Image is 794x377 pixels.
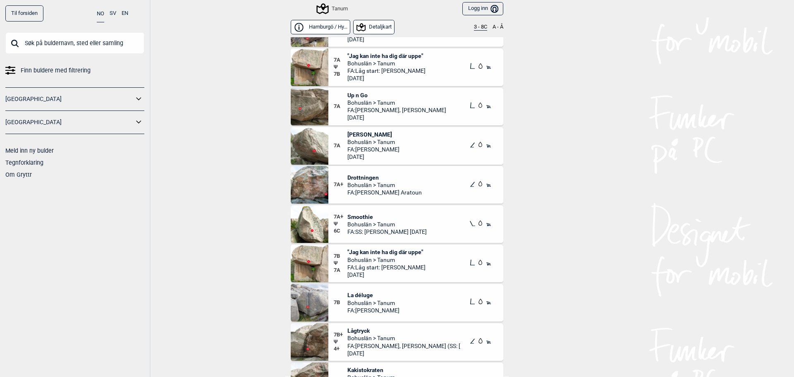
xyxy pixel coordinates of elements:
[291,284,328,322] img: La deluge
[334,71,347,78] span: 7B
[347,256,426,264] span: Bohuslän > Tanum
[462,2,503,16] button: Logg inn
[5,116,134,128] a: [GEOGRAPHIC_DATA]
[347,366,399,374] span: Kakistokraten
[291,127,328,165] img: Adjo_monica_190312
[334,52,347,82] div: Ψ
[291,245,503,282] div: Jag_kan_inte_ha_dig_1903127BΨ7A"Jag kan inte ha dig där uppe"Bohuslän > TanumFA:Låg start: [PERSO...
[291,166,328,204] img: Drotningen_190312
[291,48,328,86] img: Jag_kan_inte_ha_dig_190312
[347,213,427,221] span: Smoothie
[347,74,426,82] span: [DATE]
[334,253,347,260] span: 7B
[334,181,347,188] span: 7A+
[334,299,347,306] span: 7B
[291,166,503,204] div: Drotningen_1903127A+DrottningenBohuslän > TanumFA:[PERSON_NAME] Aratoun
[347,334,461,342] span: Bohuslän > Tanum
[347,264,426,271] span: FA: Låg start: [PERSON_NAME]
[347,91,446,99] span: Up n Go
[291,205,503,243] div: Smootie_1903127A+Ψ6CSmoothieBohuslän > TanumFA:SS: [PERSON_NAME] [DATE]
[97,5,104,22] button: NO
[347,174,422,181] span: Drottningen
[291,323,503,361] div: Lagtryck SS 2012217B+Ψ4+LågtryckBohuslän > TanumFA:[PERSON_NAME], [PERSON_NAME] (SS: [PERSON_NAME...
[5,171,32,178] a: Om Gryttr
[21,65,91,77] span: Finn buldere med filtrering
[334,327,347,357] div: Ψ
[347,291,399,299] span: La déluge
[110,5,116,22] button: SV
[347,307,399,314] span: FA: [PERSON_NAME]
[334,248,347,279] div: Ψ
[334,346,347,353] span: 4+
[334,103,347,110] span: 7A
[291,323,328,361] img: Lagtryck SS 201221
[291,88,328,125] img: Up n Go 201221
[347,114,446,121] span: [DATE]
[334,142,347,149] span: 7A
[347,248,426,256] span: "Jag kan inte ha dig där uppe"
[334,331,347,339] span: 7B+
[334,57,347,64] span: 7A
[347,350,461,357] span: [DATE]
[347,131,399,138] span: [PERSON_NAME]
[347,221,427,228] span: Bohuslän > Tanum
[347,342,461,350] span: FA: [PERSON_NAME], [PERSON_NAME] (SS: [PERSON_NAME] [DATE])
[291,127,503,165] div: Adjo_monica_1903127A[PERSON_NAME]Bohuslän > TanumFA:[PERSON_NAME][DATE]
[334,213,347,236] div: Ψ
[347,299,399,307] span: Bohuslän > Tanum
[334,214,347,221] span: 7A+
[347,146,399,153] span: FA: [PERSON_NAME]
[347,327,461,334] span: Lågtryck
[347,60,426,67] span: Bohuslän > Tanum
[5,93,134,105] a: [GEOGRAPHIC_DATA]
[347,271,426,279] span: [DATE]
[291,20,350,34] button: Hamburgö / Hy...
[353,20,395,34] button: Detaljkart
[291,284,503,322] div: La deluge7BLa délugeBohuslän > TanumFA:[PERSON_NAME]
[5,32,144,54] input: Søk på buldernavn, sted eller samling
[347,67,426,74] span: FA: Låg start: [PERSON_NAME]
[347,52,426,60] span: "Jag kan inte ha dig där uppe"
[347,99,446,106] span: Bohuslän > Tanum
[334,228,347,235] span: 6C
[291,48,503,86] div: Jag_kan_inte_ha_dig_1903127AΨ7B"Jag kan inte ha dig där uppe"Bohuslän > TanumFA:Låg start: [PERSO...
[291,245,328,282] img: Jag_kan_inte_ha_dig_190312
[318,4,348,14] div: Tanum
[5,147,54,154] a: Meld inn ny bulder
[347,36,446,43] span: [DATE]
[347,138,399,146] span: Bohuslän > Tanum
[334,267,347,274] span: 7A
[474,24,487,31] button: 3 - 8C
[493,24,503,31] button: A - Å
[5,5,43,22] a: Til forsiden
[347,106,446,114] span: FA: [PERSON_NAME], [PERSON_NAME]
[291,88,503,125] div: Up n Go 2012217AUp n GoBohuslän > TanumFA:[PERSON_NAME], [PERSON_NAME][DATE]
[291,205,328,243] img: Smootie_190312
[347,189,422,196] span: FA: [PERSON_NAME] Aratoun
[347,153,399,161] span: [DATE]
[122,5,128,22] button: EN
[5,65,144,77] a: Finn buldere med filtrering
[347,228,427,235] span: FA: SS: [PERSON_NAME] [DATE]
[5,159,43,166] a: Tegnforklaring
[347,181,422,189] span: Bohuslän > Tanum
